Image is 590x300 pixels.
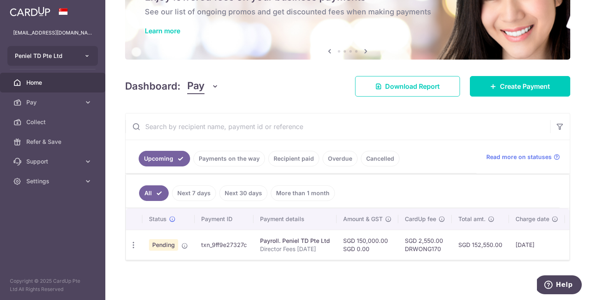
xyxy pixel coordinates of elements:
[260,245,330,253] p: Director Fees [DATE]
[268,151,319,166] a: Recipient paid
[139,151,190,166] a: Upcoming
[385,81,440,91] span: Download Report
[260,237,330,245] div: Payroll. Peniel TD Pte Ltd
[149,215,167,223] span: Status
[193,151,265,166] a: Payments on the way
[26,157,81,166] span: Support
[26,78,81,87] span: Home
[458,215,485,223] span: Total amt.
[145,7,551,17] h6: See our list of ongoing promos and get discounted fees when making payments
[500,81,550,91] span: Create Payment
[187,78,219,94] button: Pay
[486,153,560,161] a: Read more on statuses
[253,208,337,230] th: Payment details
[516,215,549,223] span: Charge date
[219,185,267,201] a: Next 30 days
[195,230,253,260] td: txn_9ff9e27327c
[323,151,358,166] a: Overdue
[486,153,552,161] span: Read more on statuses
[537,275,582,296] iframe: Opens a widget where you can find more information
[125,113,550,140] input: Search by recipient name, payment id or reference
[26,177,81,185] span: Settings
[26,118,81,126] span: Collect
[470,76,570,97] a: Create Payment
[15,52,76,60] span: Peniel TD Pte Ltd
[26,98,81,106] span: Pay
[398,230,452,260] td: SGD 2,550.00 DRWONG170
[172,185,216,201] a: Next 7 days
[26,138,81,146] span: Refer & Save
[509,230,565,260] td: [DATE]
[337,230,398,260] td: SGD 150,000.00 SGD 0.00
[145,27,180,35] a: Learn more
[355,76,460,97] a: Download Report
[271,185,335,201] a: More than 1 month
[343,215,383,223] span: Amount & GST
[452,230,509,260] td: SGD 152,550.00
[361,151,400,166] a: Cancelled
[13,29,92,37] p: [EMAIL_ADDRESS][DOMAIN_NAME]
[139,185,169,201] a: All
[187,78,204,94] span: Pay
[195,208,253,230] th: Payment ID
[405,215,436,223] span: CardUp fee
[149,239,178,251] span: Pending
[10,7,50,16] img: CardUp
[125,79,181,94] h4: Dashboard:
[7,46,98,66] button: Peniel TD Pte Ltd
